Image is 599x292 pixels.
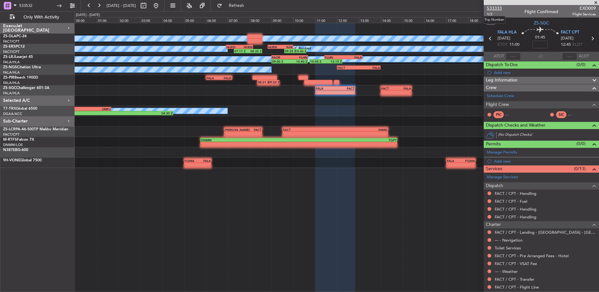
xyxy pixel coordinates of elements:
[3,91,20,96] a: FALA/HLA
[289,60,307,63] div: 10:40 Z
[535,34,545,41] span: 01:45
[495,237,523,243] a: --- - Navigation
[294,17,315,23] div: 10:00
[572,5,596,12] span: EXD009
[486,221,501,228] span: Charter
[315,17,337,23] div: 11:00
[97,17,119,23] div: 01:00
[486,101,509,108] span: Flight Crew
[487,5,502,12] span: 533333
[3,86,16,90] span: ZS-SGC
[3,138,17,142] span: M-RTFS
[289,55,307,59] div: FLHN
[495,253,569,258] a: FACT / CPT - Pre Arranged Fees - Hotel
[498,132,599,139] div: (No Dispatch Checks)
[3,50,19,54] a: FACT/CPT
[3,128,16,131] span: ZS-LCR
[359,17,381,23] div: 13:00
[403,17,425,23] div: 15:00
[206,17,228,23] div: 06:00
[76,13,100,18] div: [DATE] - [DATE]
[225,128,243,132] div: [PERSON_NAME]
[506,53,521,60] input: --:--
[486,61,518,69] span: Dispatch To-Dos
[495,284,539,290] a: FACT / CPT - Flight Line
[534,20,549,26] span: ZS-SGC
[3,81,20,85] a: FALA/HLA
[3,65,41,69] a: ZS-NGSCitation Ultra
[335,86,355,90] div: FACT
[3,55,33,59] a: ZS-LRJLearjet 45
[258,80,268,84] div: 08:21 Z
[3,55,15,59] span: ZS-LRJ
[49,107,111,111] div: OMFJ
[495,206,536,212] a: FACT / CPT - Handling
[487,93,514,99] a: Schedule Crew
[495,261,537,266] a: FACT / CPT - VSAT Fee
[487,174,518,180] a: Manage Services
[447,163,461,167] div: -
[483,16,505,24] div: Trip Number
[3,65,17,69] span: ZS-NGS
[3,107,16,111] span: T7-TRX
[524,8,558,15] div: Flight Confirmed
[495,245,521,251] a: Toilet Services
[285,49,295,53] div: 09:35 Z
[310,60,326,63] div: 10:45 Z
[495,199,527,204] a: FACT / CPT - Fuel
[234,49,248,53] div: 07:17 Z
[468,17,490,23] div: 18:00
[3,45,16,49] span: ZS-ERS
[206,76,219,80] div: FALA
[3,60,20,65] a: FALA/HLA
[223,3,250,8] span: Refresh
[295,49,306,53] div: 10:36 Z
[3,34,27,38] a: ZS-DLAPC-24
[140,17,162,23] div: 03:00
[494,53,504,60] span: ATOT
[201,138,299,142] div: DNMM
[3,159,20,162] span: 9H-VONE
[3,138,34,142] a: M-RTFSFalcon 7X
[7,12,68,22] button: Only With Activity
[227,45,240,49] div: HUKD
[493,111,504,118] div: PIC
[561,35,574,42] span: [DATE]
[219,76,232,80] div: FALD
[185,159,198,163] div: FQMA
[248,49,262,53] div: 08:35 Z
[272,60,289,63] div: 09:00 Z
[316,91,335,94] div: -
[19,1,55,10] input: Trip Number
[495,269,518,274] a: --- - Weather
[243,128,262,132] div: FACT
[214,1,252,11] button: Refresh
[299,138,396,142] div: TGPY
[337,17,359,23] div: 12:00
[162,17,184,23] div: 04:00
[486,165,502,173] span: Services
[3,70,20,75] a: FALA/HLA
[3,159,42,162] a: 9H-VONEGlobal 7500
[486,122,545,129] span: Dispatch Checks and Weather
[3,76,14,80] span: ZS-PIR
[572,42,582,48] span: ELDT
[343,55,362,59] div: FALA
[3,128,68,131] a: ZS-LCRPA-46-500TP Malibu Meridian
[381,91,396,94] div: -
[243,132,262,136] div: -
[576,140,586,147] span: (0/0)
[381,17,403,23] div: 14:00
[268,45,280,49] div: HUEN
[396,91,411,94] div: -
[228,17,250,23] div: 07:00
[572,12,596,17] span: Flight Services
[299,142,396,146] div: -
[325,55,343,59] div: FLHN
[495,214,536,220] a: FACT / CPT - Handling
[119,17,141,23] div: 02:00
[495,277,534,282] a: FACT / CPT - Transfer
[494,159,596,164] div: Add new
[316,86,335,90] div: FALA
[75,17,97,23] div: 00:00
